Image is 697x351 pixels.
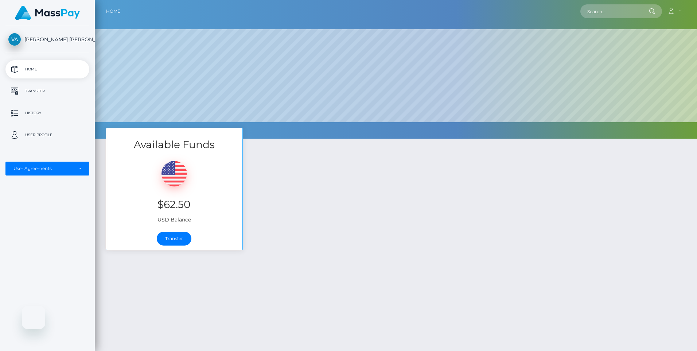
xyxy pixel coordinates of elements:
[8,86,86,97] p: Transfer
[161,161,187,186] img: USD.png
[580,4,649,18] input: Search...
[5,104,89,122] a: History
[106,152,242,227] div: USD Balance
[5,82,89,100] a: Transfer
[5,36,89,43] span: [PERSON_NAME] [PERSON_NAME]
[8,64,86,75] p: Home
[22,306,45,329] iframe: Botón para iniciar la ventana de mensajería
[5,126,89,144] a: User Profile
[5,162,89,175] button: User Agreements
[157,232,191,246] a: Transfer
[5,60,89,78] a: Home
[106,138,242,152] h3: Available Funds
[13,166,73,171] div: User Agreements
[8,130,86,140] p: User Profile
[112,197,237,212] h3: $62.50
[106,4,120,19] a: Home
[15,6,80,20] img: MassPay
[8,108,86,119] p: History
